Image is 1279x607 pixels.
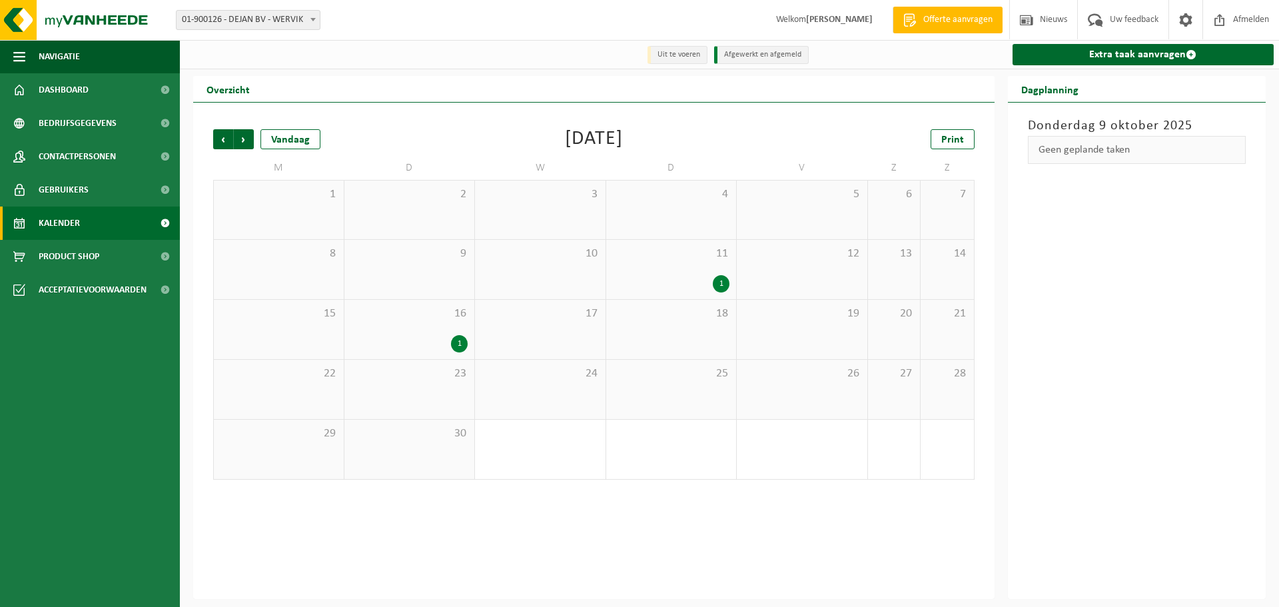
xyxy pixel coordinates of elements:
div: 1 [713,275,729,293]
span: 5 [743,187,861,202]
td: W [475,156,606,180]
td: Z [868,156,921,180]
li: Afgewerkt en afgemeld [714,46,809,64]
span: 16 [351,306,468,321]
span: 20 [875,306,914,321]
span: 25 [613,366,730,381]
span: 4 [613,187,730,202]
span: 2 [351,187,468,202]
h2: Dagplanning [1008,76,1092,102]
span: 10 [482,247,599,261]
span: 28 [927,366,967,381]
span: 29 [220,426,337,441]
div: Vandaag [260,129,320,149]
h3: Donderdag 9 oktober 2025 [1028,116,1246,136]
span: 21 [927,306,967,321]
span: Print [941,135,964,145]
span: Bedrijfsgegevens [39,107,117,140]
span: 12 [743,247,861,261]
span: 17 [482,306,599,321]
span: Vorige [213,129,233,149]
span: 11 [613,247,730,261]
span: 9 [351,247,468,261]
span: Offerte aanvragen [920,13,996,27]
span: 13 [875,247,914,261]
h2: Overzicht [193,76,263,102]
span: 27 [875,366,914,381]
div: Geen geplande taken [1028,136,1246,164]
div: [DATE] [565,129,623,149]
td: D [606,156,737,180]
span: 15 [220,306,337,321]
span: 1 [220,187,337,202]
a: Extra taak aanvragen [1013,44,1274,65]
span: Product Shop [39,240,99,273]
span: Kalender [39,207,80,240]
span: 14 [927,247,967,261]
span: 30 [351,426,468,441]
span: 01-900126 - DEJAN BV - WERVIK [177,11,320,29]
span: 19 [743,306,861,321]
span: 22 [220,366,337,381]
span: Volgende [234,129,254,149]
span: Dashboard [39,73,89,107]
td: M [213,156,344,180]
span: 23 [351,366,468,381]
span: 3 [482,187,599,202]
li: Uit te voeren [647,46,707,64]
span: 26 [743,366,861,381]
td: V [737,156,868,180]
span: 6 [875,187,914,202]
a: Offerte aanvragen [893,7,1003,33]
span: 8 [220,247,337,261]
span: Acceptatievoorwaarden [39,273,147,306]
span: Contactpersonen [39,140,116,173]
span: Gebruikers [39,173,89,207]
div: 1 [451,335,468,352]
td: D [344,156,476,180]
td: Z [921,156,974,180]
span: 01-900126 - DEJAN BV - WERVIK [176,10,320,30]
a: Print [931,129,975,149]
span: 24 [482,366,599,381]
span: 7 [927,187,967,202]
span: 18 [613,306,730,321]
span: Navigatie [39,40,80,73]
strong: [PERSON_NAME] [806,15,873,25]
